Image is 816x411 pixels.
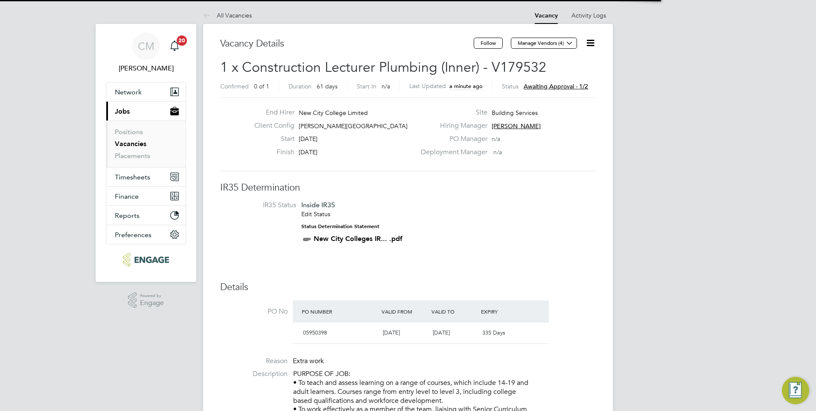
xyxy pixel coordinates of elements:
a: All Vacancies [203,12,252,19]
label: Start In [357,82,376,90]
a: Positions [115,128,143,136]
button: Preferences [106,225,186,244]
label: PO Manager [416,135,487,144]
span: Building Services [492,109,538,117]
label: End Hirer [248,108,294,117]
span: 335 Days [482,329,505,336]
span: Jobs [115,107,130,115]
span: Engage [140,299,164,307]
span: 1 x Construction Lecturer Plumbing (Inner) - V179532 [220,59,546,76]
a: 20 [166,32,183,60]
label: Hiring Manager [416,121,487,130]
label: IR35 Status [229,201,296,210]
label: Confirmed [220,82,249,90]
div: Jobs [106,120,186,167]
label: Duration [289,82,312,90]
span: 05950398 [303,329,327,336]
img: ncclondon-logo-retina.png [123,253,169,267]
div: Valid From [379,304,429,319]
div: Expiry [479,304,529,319]
a: New City Colleges IR... .pdf [314,235,402,243]
span: Powered by [140,292,164,299]
label: Status [502,82,519,90]
span: [DATE] [299,135,318,143]
button: Timesheets [106,167,186,186]
a: Placements [115,152,150,160]
span: a minute ago [449,82,483,90]
label: Start [248,135,294,144]
label: Finish [248,148,294,157]
a: Powered byEngage [128,292,164,308]
span: 61 days [317,82,338,90]
a: Edit Status [301,210,330,218]
span: New City College Limited [299,109,368,117]
strong: Status Determination Statement [301,223,379,229]
label: Site [416,108,487,117]
h3: Details [220,281,596,294]
span: [DATE] [299,148,318,156]
span: Extra work [293,357,324,365]
a: Go to home page [106,253,186,267]
label: PO No [220,307,288,316]
span: CM [138,41,154,52]
span: n/a [382,82,390,90]
h3: Vacancy Details [220,38,474,50]
span: Inside IR35 [301,201,335,209]
span: Preferences [115,231,152,239]
nav: Main navigation [96,24,196,282]
a: Vacancies [115,140,146,148]
span: [DATE] [433,329,450,336]
button: Network [106,82,186,101]
span: Finance [115,192,139,200]
h3: IR35 Determination [220,182,596,194]
button: Manage Vendors (4) [511,38,577,49]
span: [PERSON_NAME][GEOGRAPHIC_DATA] [299,122,408,130]
span: Reports [115,211,140,220]
button: Jobs [106,102,186,120]
label: Client Config [248,121,294,130]
a: Vacancy [535,12,558,19]
button: Reports [106,206,186,225]
span: 20 [177,35,187,46]
label: Reason [220,357,288,366]
span: Awaiting approval - 1/2 [524,82,588,90]
label: Deployment Manager [416,148,487,157]
div: PO Number [300,304,379,319]
span: [PERSON_NAME] [492,122,541,130]
span: Network [115,88,142,96]
span: Timesheets [115,173,150,181]
a: CM[PERSON_NAME] [106,32,186,73]
button: Finance [106,187,186,205]
button: Engage Resource Center [782,377,809,404]
label: Description [220,370,288,379]
label: Last Updated [409,82,446,90]
a: Activity Logs [571,12,606,19]
button: Follow [474,38,503,49]
span: n/a [492,135,500,143]
div: Valid To [429,304,479,319]
span: Colleen Marshall [106,63,186,73]
span: n/a [493,148,502,156]
span: 0 of 1 [254,82,269,90]
span: [DATE] [383,329,400,336]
